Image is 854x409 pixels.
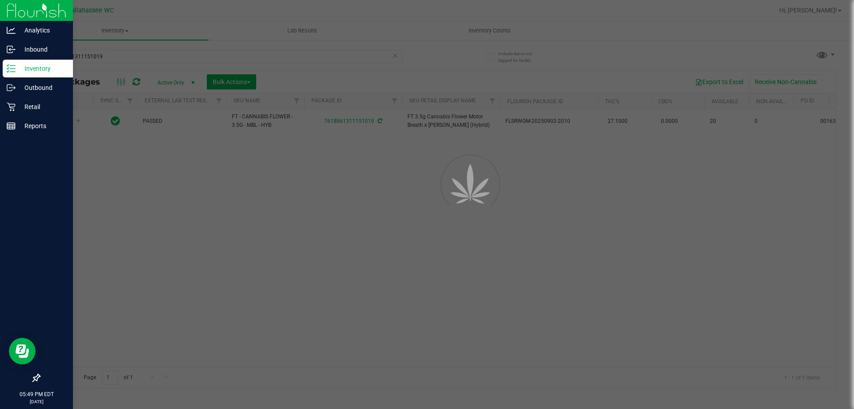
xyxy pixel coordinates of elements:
[4,398,69,405] p: [DATE]
[7,102,16,111] inline-svg: Retail
[16,82,69,93] p: Outbound
[9,338,36,364] iframe: Resource center
[16,101,69,112] p: Retail
[7,26,16,35] inline-svg: Analytics
[7,45,16,54] inline-svg: Inbound
[7,64,16,73] inline-svg: Inventory
[4,390,69,398] p: 05:49 PM EDT
[16,44,69,55] p: Inbound
[16,121,69,131] p: Reports
[16,25,69,36] p: Analytics
[7,83,16,92] inline-svg: Outbound
[7,121,16,130] inline-svg: Reports
[16,63,69,74] p: Inventory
